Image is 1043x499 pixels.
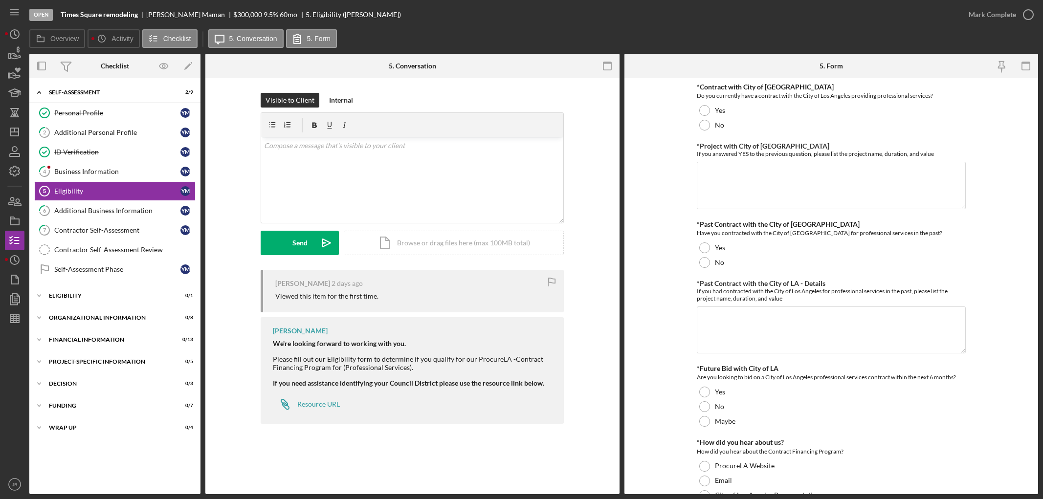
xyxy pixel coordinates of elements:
[176,337,193,343] div: 0 / 13
[959,5,1038,24] button: Mark Complete
[54,207,180,215] div: Additional Business Information
[34,123,196,142] a: 2Additional Personal ProfileYM
[12,482,18,487] text: JR
[43,207,46,214] tspan: 6
[286,29,337,48] button: 5. Form
[43,188,46,194] tspan: 5
[111,35,133,43] label: Activity
[43,129,46,135] tspan: 2
[176,381,193,387] div: 0 / 3
[176,403,193,409] div: 0 / 7
[34,162,196,181] a: 4Business InformationYM
[261,93,319,108] button: Visible to Client
[50,35,79,43] label: Overview
[1010,456,1033,479] iframe: Intercom live chat
[275,292,378,300] div: Viewed this item for the first time.
[273,394,340,414] a: Resource URL
[715,403,724,411] label: No
[697,372,966,382] div: Are you looking to bid on a City of Los Angeles professional services contract within the next 6 ...
[54,265,180,273] div: Self-Assessment Phase
[54,129,180,136] div: Additional Personal Profile
[180,147,190,157] div: Y M
[176,359,193,365] div: 0 / 5
[273,355,554,371] div: Please fill out our Eligibility form to determine if you qualify for our ProcureLA -Contract Fina...
[697,228,966,238] div: Have you contracted with the City of [GEOGRAPHIC_DATA] for professional services in the past?
[43,227,46,233] tspan: 7
[176,425,193,431] div: 0 / 4
[49,89,169,95] div: Self-Assessment
[49,315,169,321] div: Organizational Information
[273,327,328,335] div: [PERSON_NAME]
[180,108,190,118] div: Y M
[715,121,724,129] label: No
[264,11,278,19] div: 9.5 %
[697,447,966,456] div: How did you hear about the Contract Financing Program?
[715,462,775,470] label: ProcureLA Website
[5,475,24,494] button: JR
[697,287,966,302] div: If you had contracted with the City of Los Angeles for professional services in the past, please ...
[29,29,85,48] button: Overview
[49,337,169,343] div: Financial Information
[715,417,735,425] label: Maybe
[275,280,330,287] div: [PERSON_NAME]
[54,168,180,175] div: Business Information
[61,11,138,19] b: Times Square remodeling
[208,29,284,48] button: 5. Conversation
[180,225,190,235] div: Y M
[280,11,297,19] div: 60 mo
[163,35,191,43] label: Checklist
[697,150,966,157] div: If you answered YES to the previous question, please list the project name, duration, and value
[715,477,732,484] label: Email
[697,220,966,228] div: *Past Contract with the City of [GEOGRAPHIC_DATA]
[297,400,340,408] div: Resource URL
[273,339,406,347] strong: We're looking forward to working with you.
[180,264,190,274] div: Y M
[43,168,46,174] tspan: 4
[715,491,820,499] label: City of Los Angeles Representative
[715,107,725,114] label: Yes
[176,315,193,321] div: 0 / 8
[306,11,401,19] div: 5. Eligibility ([PERSON_NAME])
[29,9,53,21] div: Open
[229,35,277,43] label: 5. Conversation
[176,293,193,299] div: 0 / 1
[49,381,169,387] div: Decision
[49,359,169,365] div: Project-Specific Information
[329,93,353,108] div: Internal
[180,128,190,137] div: Y M
[697,83,966,91] div: *Contract with City of [GEOGRAPHIC_DATA]
[715,259,724,266] label: No
[715,388,725,396] label: Yes
[697,438,966,446] div: *How did you hear about us?
[54,109,180,117] div: Personal Profile
[176,89,193,95] div: 2 / 9
[307,35,331,43] label: 5. Form
[969,5,1016,24] div: Mark Complete
[142,29,198,48] button: Checklist
[233,10,262,19] span: $300,000
[49,425,169,431] div: Wrap up
[273,379,544,387] strong: If you need assistance identifying your Council District please use the resource link below.
[34,103,196,123] a: Personal ProfileYM
[34,142,196,162] a: ID VerificationYM
[54,187,180,195] div: Eligibility
[820,62,843,70] div: 5. Form
[34,181,196,201] a: 5EligibilityYM
[292,231,308,255] div: Send
[101,62,129,70] div: Checklist
[261,231,339,255] button: Send
[180,206,190,216] div: Y M
[697,142,829,150] label: *Project with City of [GEOGRAPHIC_DATA]
[697,365,966,372] div: *Future Bid with City of LA
[34,260,196,279] a: Self-Assessment PhaseYM
[266,93,314,108] div: Visible to Client
[54,246,195,254] div: Contractor Self-Assessment Review
[697,91,966,101] div: Do you currently have a contract with the City of Los Angeles providing professional services?
[34,201,196,220] a: 6Additional Business InformationYM
[54,148,180,156] div: ID Verification
[715,244,725,252] label: Yes
[146,11,233,19] div: [PERSON_NAME] Maman
[49,403,169,409] div: Funding
[389,62,436,70] div: 5. Conversation
[697,279,825,287] label: *Past Contract with the City of LA - Details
